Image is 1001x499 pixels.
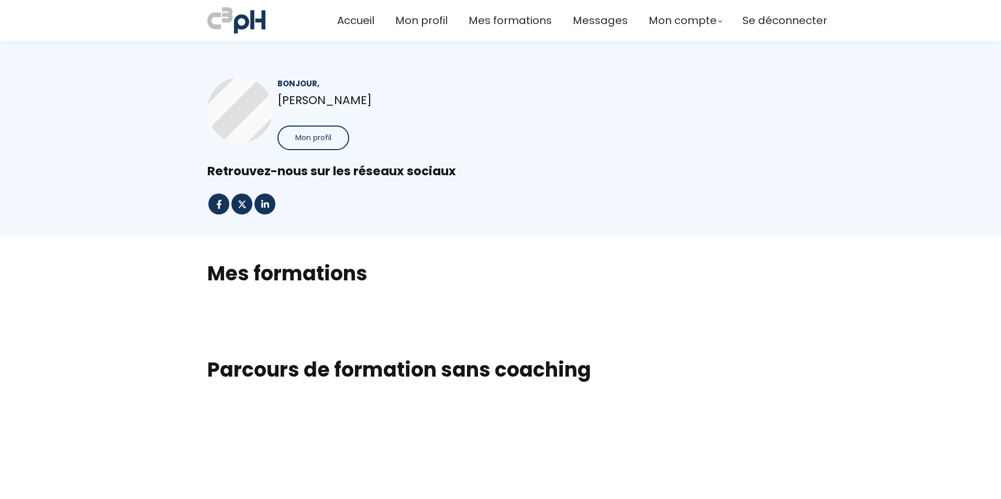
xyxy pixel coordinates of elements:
[207,357,794,382] h1: Parcours de formation sans coaching
[469,12,552,29] a: Mes formations
[742,12,827,29] a: Se déconnecter
[207,260,794,287] h2: Mes formations
[207,5,265,36] img: a70bc7685e0efc0bd0b04b3506828469.jpeg
[207,163,794,179] div: Retrouvez-nous sur les réseaux sociaux
[337,12,374,29] a: Accueil
[573,12,628,29] a: Messages
[277,91,483,109] p: [PERSON_NAME]
[295,132,331,143] span: Mon profil
[395,12,448,29] a: Mon profil
[277,77,483,89] div: Bonjour,
[649,12,717,29] span: Mon compte
[277,126,349,150] button: Mon profil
